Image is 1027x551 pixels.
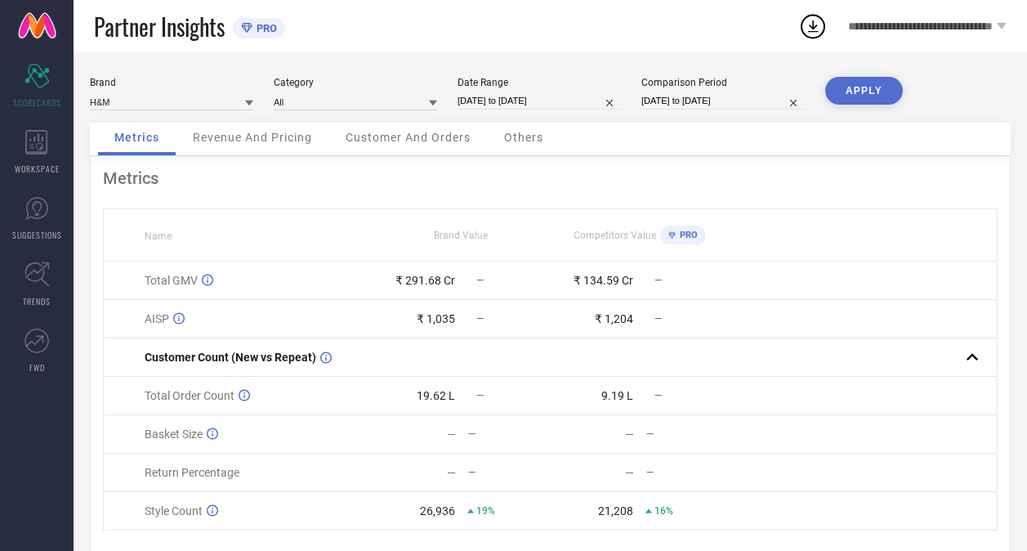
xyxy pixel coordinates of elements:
[468,428,550,440] div: —
[458,92,621,110] input: Select date range
[447,466,456,479] div: —
[595,312,633,325] div: ₹ 1,204
[625,466,634,479] div: —
[476,390,484,401] span: —
[29,361,45,374] span: FWD
[646,467,728,478] div: —
[601,389,633,402] div: 9.19 L
[458,77,621,88] div: Date Range
[145,351,316,364] span: Customer Count (New vs Repeat)
[145,466,239,479] span: Return Percentage
[654,313,662,325] span: —
[346,131,471,144] span: Customer And Orders
[103,168,998,188] div: Metrics
[417,389,455,402] div: 19.62 L
[476,275,484,286] span: —
[447,428,456,441] div: —
[625,428,634,441] div: —
[574,274,633,287] div: ₹ 134.59 Cr
[654,275,662,286] span: —
[15,163,60,175] span: WORKSPACE
[641,92,805,110] input: Select comparison period
[654,505,673,517] span: 16%
[646,428,728,440] div: —
[420,504,455,517] div: 26,936
[468,467,550,478] div: —
[145,312,169,325] span: AISP
[145,274,198,287] span: Total GMV
[825,77,903,105] button: APPLY
[417,312,455,325] div: ₹ 1,035
[598,504,633,517] div: 21,208
[476,313,484,325] span: —
[574,230,656,241] span: Competitors Value
[193,131,312,144] span: Revenue And Pricing
[476,505,495,517] span: 19%
[145,389,234,402] span: Total Order Count
[145,428,203,441] span: Basket Size
[641,77,805,88] div: Comparison Period
[504,131,543,144] span: Others
[798,11,828,41] div: Open download list
[23,295,51,307] span: TRENDS
[395,274,455,287] div: ₹ 291.68 Cr
[676,230,698,240] span: PRO
[654,390,662,401] span: —
[90,77,253,88] div: Brand
[145,504,203,517] span: Style Count
[274,77,437,88] div: Category
[145,231,172,242] span: Name
[252,22,277,34] span: PRO
[94,10,225,43] span: Partner Insights
[114,131,159,144] span: Metrics
[12,229,62,241] span: SUGGESTIONS
[434,230,488,241] span: Brand Value
[13,96,61,109] span: SCORECARDS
